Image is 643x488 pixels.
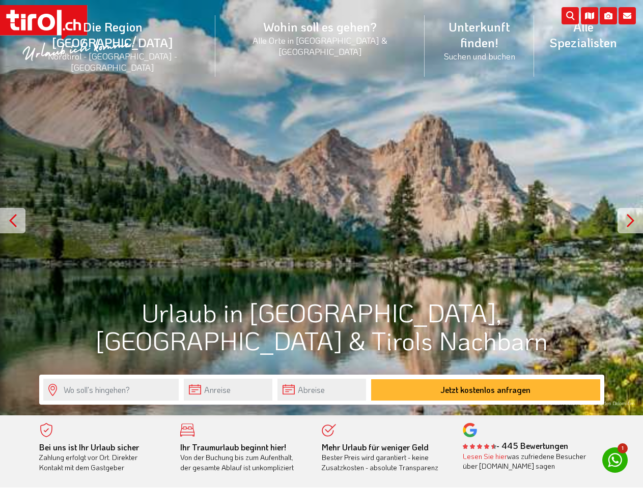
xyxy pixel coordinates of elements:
small: Alle Orte in [GEOGRAPHIC_DATA] & [GEOGRAPHIC_DATA] [228,35,413,57]
b: Ihr Traumurlaub beginnt hier! [180,442,286,452]
div: Zahlung erfolgt vor Ort. Direkter Kontakt mit dem Gastgeber [39,442,165,473]
a: Unterkunft finden!Suchen und buchen [425,8,534,73]
small: Nordtirol - [GEOGRAPHIC_DATA] - [GEOGRAPHIC_DATA] [22,50,203,73]
a: Wohin soll es gehen?Alle Orte in [GEOGRAPHIC_DATA] & [GEOGRAPHIC_DATA] [215,8,425,68]
i: Kontakt [619,7,636,24]
div: Von der Buchung bis zum Aufenthalt, der gesamte Ablauf ist unkompliziert [180,442,306,473]
a: Lesen Sie hier [463,451,507,461]
small: Suchen und buchen [437,50,521,62]
b: - 445 Bewertungen [463,440,568,451]
a: Die Region [GEOGRAPHIC_DATA]Nordtirol - [GEOGRAPHIC_DATA] - [GEOGRAPHIC_DATA] [10,8,215,84]
div: was zufriedene Besucher über [DOMAIN_NAME] sagen [463,451,589,471]
b: Bei uns ist Ihr Urlaub sicher [39,442,139,452]
a: 1 [602,447,628,473]
input: Anreise [184,379,272,401]
span: 1 [618,443,628,453]
b: Mehr Urlaub für weniger Geld [322,442,429,452]
button: Jetzt kostenlos anfragen [371,379,600,401]
i: Karte öffnen [581,7,598,24]
a: Alle Spezialisten [534,8,633,62]
input: Abreise [277,379,366,401]
div: Bester Preis wird garantiert - keine Zusatzkosten - absolute Transparenz [322,442,448,473]
input: Wo soll's hingehen? [43,379,179,401]
i: Fotogalerie [600,7,617,24]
